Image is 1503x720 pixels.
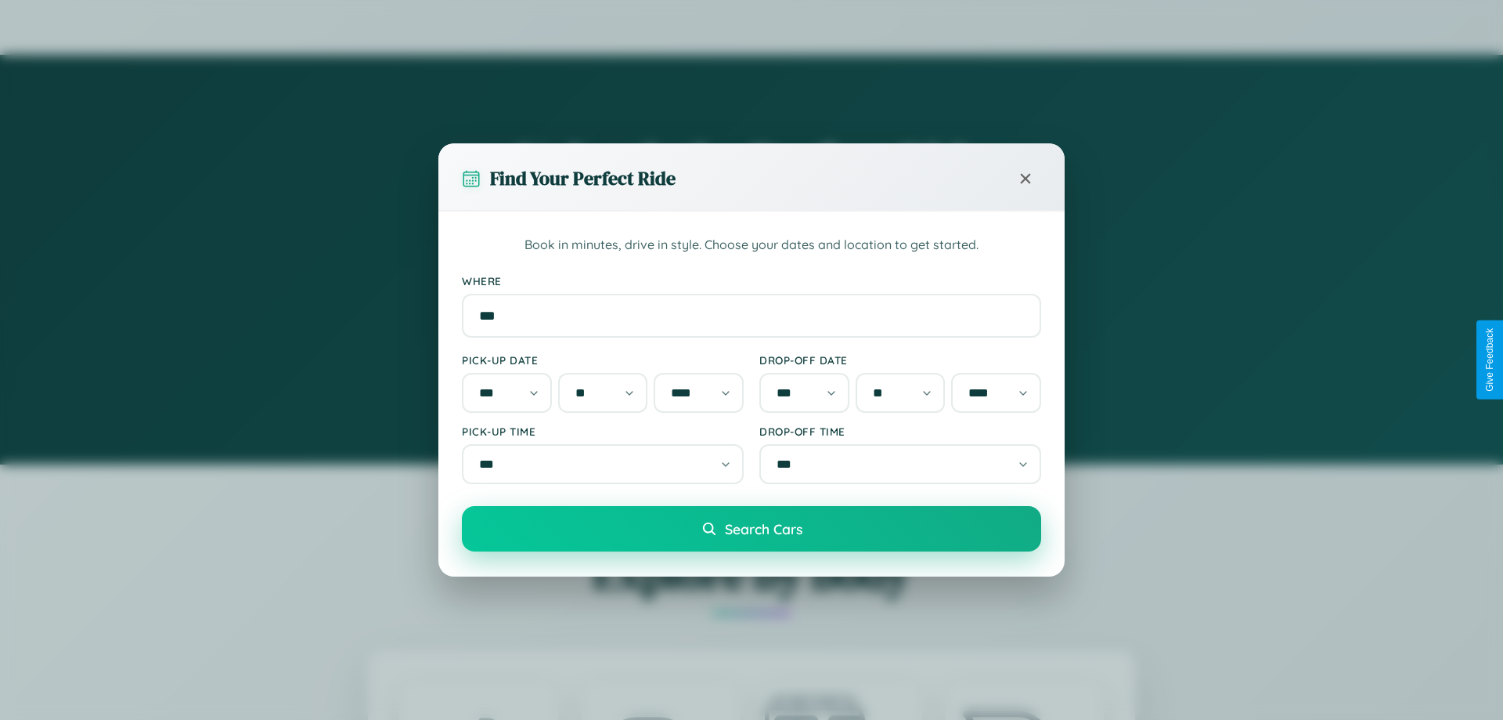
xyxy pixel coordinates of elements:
[725,520,802,537] span: Search Cars
[490,165,676,191] h3: Find Your Perfect Ride
[462,506,1041,552] button: Search Cars
[462,353,744,367] label: Pick-up Date
[759,425,1041,438] label: Drop-off Time
[462,425,744,438] label: Pick-up Time
[462,274,1041,288] label: Where
[462,235,1041,255] p: Book in minutes, drive in style. Choose your dates and location to get started.
[759,353,1041,367] label: Drop-off Date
